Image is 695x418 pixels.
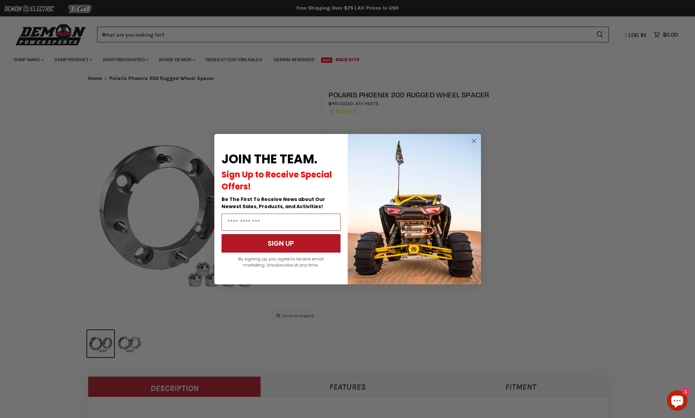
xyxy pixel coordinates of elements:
button: SIGN UP [222,234,340,253]
inbox-online-store-chat: Shopify online store chat [665,390,690,413]
span: By signing up, you agree to receive email marketing. Unsubscribe at any time. [238,256,324,268]
img: a9095488-b6e7-41ba-879d-588abfab540b.jpeg [348,134,481,284]
span: JOIN THE TEAM. [222,150,317,168]
input: Email Address [222,214,340,231]
span: Sign Up to Receive Special Offers! [222,169,332,192]
button: Close dialog [470,137,478,145]
span: Be The First To Receive News about Our Newest Sales, Products, and Activities! [222,196,325,210]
